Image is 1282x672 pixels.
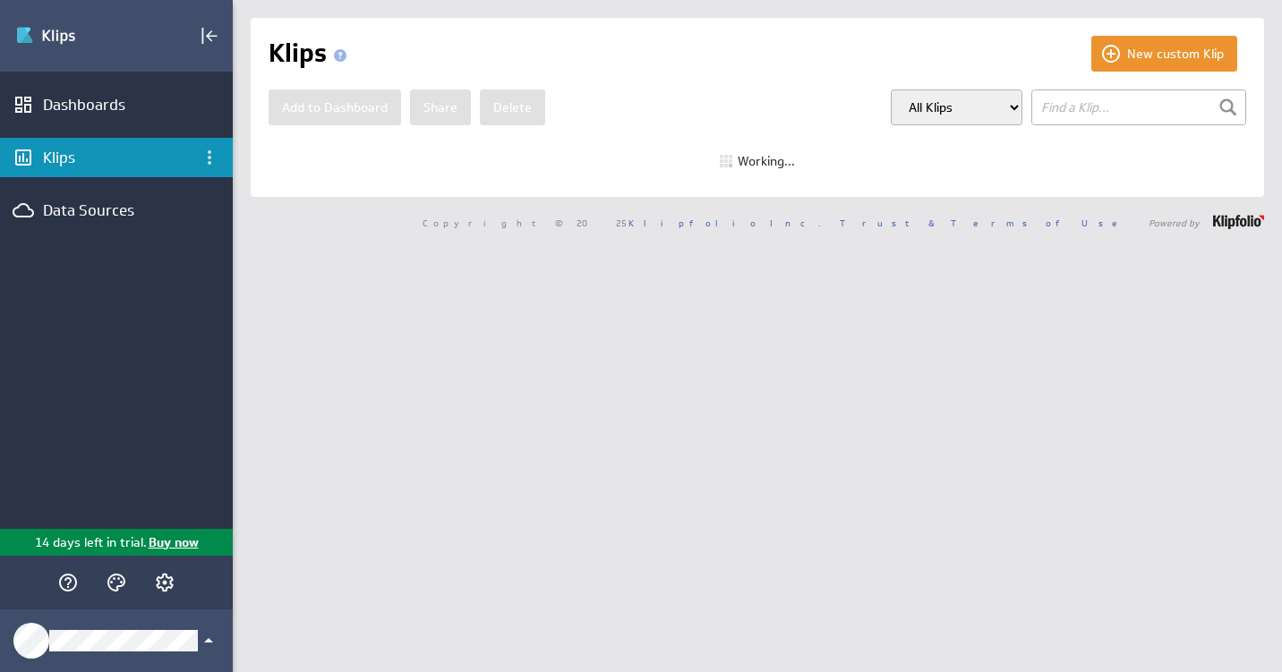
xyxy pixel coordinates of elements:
[101,567,132,598] div: Themes
[840,217,1130,229] a: Trust & Terms of Use
[269,36,354,72] h1: Klips
[154,572,175,593] svg: Account and settings
[410,89,471,125] button: Share
[1091,36,1237,72] button: New custom Klip
[43,95,190,115] div: Dashboards
[15,21,141,50] div: Go to Dashboards
[194,21,225,51] div: Collapse
[147,533,199,552] p: Buy now
[106,572,127,593] svg: Themes
[1031,89,1246,125] input: Find a Klip...
[53,567,83,598] div: Help
[35,533,147,552] p: 14 days left in trial.
[15,21,141,50] img: Klipfolio klips logo
[1149,218,1200,227] span: Powered by
[194,142,225,173] div: Klips menu
[150,567,180,598] div: Account and settings
[480,89,545,125] button: Delete
[269,89,401,125] button: Add to Dashboard
[720,155,795,167] div: Working...
[628,217,821,229] a: Klipfolio Inc.
[1213,215,1264,229] img: logo-footer.png
[43,200,190,220] div: Data Sources
[423,218,821,227] span: Copyright © 2025
[43,148,190,167] div: Klips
